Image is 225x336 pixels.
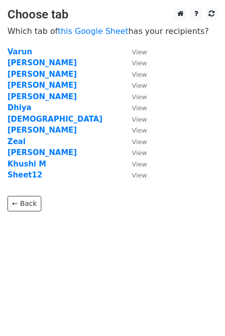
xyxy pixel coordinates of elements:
p: Which tab of has your recipients? [7,26,218,36]
a: Zeal [7,137,25,146]
a: [PERSON_NAME] [7,70,77,79]
a: View [122,170,147,179]
a: View [122,47,147,56]
small: View [132,59,147,67]
a: [PERSON_NAME] [7,92,77,101]
a: [DEMOGRAPHIC_DATA] [7,115,103,124]
a: View [122,92,147,101]
a: View [122,137,147,146]
small: View [132,71,147,78]
a: View [122,148,147,157]
a: View [122,58,147,67]
small: View [132,82,147,89]
small: View [132,138,147,146]
a: View [122,81,147,90]
a: Dhiya [7,103,31,112]
a: View [122,160,147,168]
small: View [132,149,147,157]
a: View [122,103,147,112]
small: View [132,161,147,168]
a: Khushi M [7,160,46,168]
a: View [122,126,147,135]
a: Sheet12 [7,170,42,179]
small: View [132,171,147,179]
a: Varun [7,47,32,56]
a: [PERSON_NAME] [7,81,77,90]
small: View [132,104,147,112]
a: View [122,115,147,124]
small: View [132,93,147,101]
a: ← Back [7,196,41,211]
a: [PERSON_NAME] [7,58,77,67]
a: [PERSON_NAME] [7,126,77,135]
small: View [132,116,147,123]
small: View [132,127,147,134]
small: View [132,48,147,56]
h3: Choose tab [7,7,218,22]
a: View [122,70,147,79]
a: [PERSON_NAME] [7,148,77,157]
a: this Google Sheet [58,26,128,36]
